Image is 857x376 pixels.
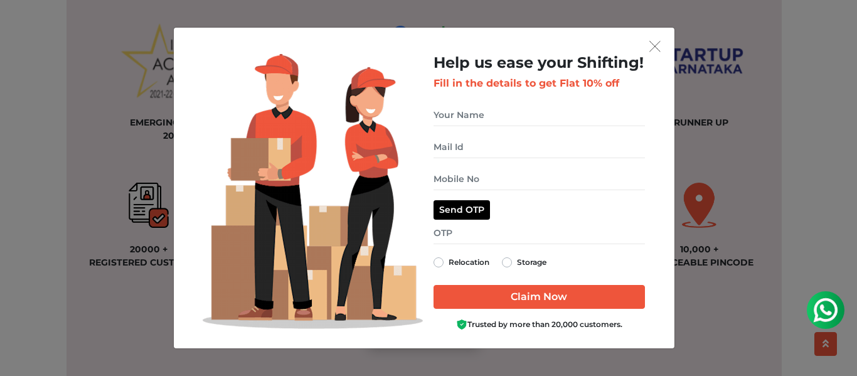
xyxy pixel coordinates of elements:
label: Relocation [449,255,489,270]
img: Lead Welcome Image [203,54,423,329]
h3: Fill in the details to get Flat 10% off [434,77,645,89]
input: Mail Id [434,136,645,158]
img: exit [649,41,661,52]
h2: Help us ease your Shifting! [434,54,645,72]
button: Send OTP [434,200,490,220]
input: Mobile No [434,168,645,190]
input: OTP [434,222,645,244]
img: whatsapp-icon.svg [13,13,38,38]
label: Storage [517,255,546,270]
div: Trusted by more than 20,000 customers. [434,319,645,331]
input: Claim Now [434,285,645,309]
input: Your Name [434,104,645,126]
img: Boxigo Customer Shield [456,319,467,330]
